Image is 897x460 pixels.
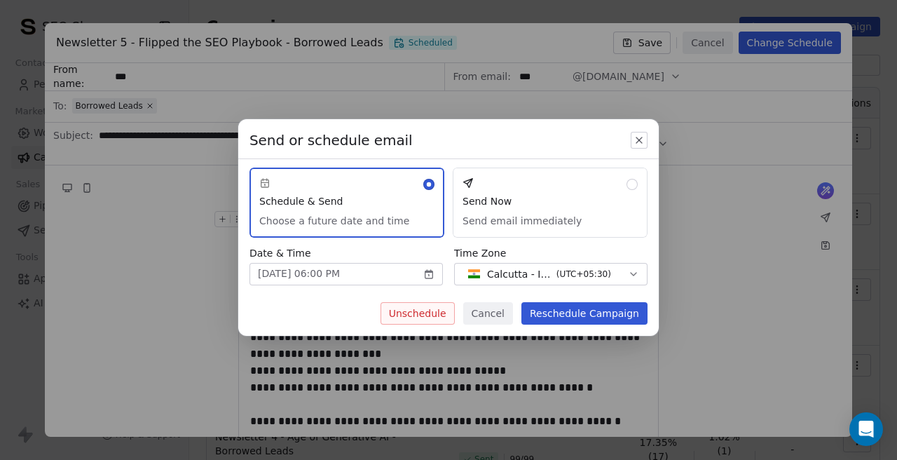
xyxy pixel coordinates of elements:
button: [DATE] 06:00 PM [249,263,443,285]
span: Send or schedule email [249,130,413,150]
button: Reschedule Campaign [521,302,648,325]
button: Calcutta - IST(UTC+05:30) [454,263,648,285]
span: Time Zone [454,246,648,260]
button: Cancel [463,302,513,325]
span: [DATE] 06:00 PM [258,266,340,281]
span: ( UTC+05:30 ) [556,268,611,280]
button: Unschedule [381,302,455,325]
span: Calcutta - IST [487,267,551,281]
span: Date & Time [249,246,443,260]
